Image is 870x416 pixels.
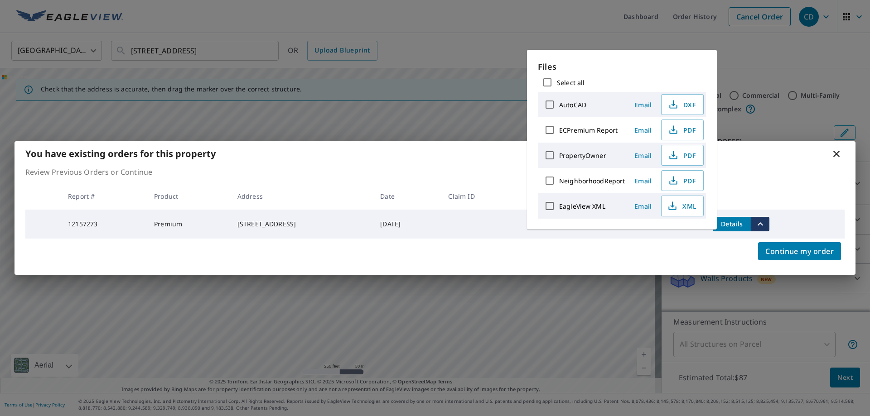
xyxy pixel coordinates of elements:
[521,183,598,210] th: Delivery
[441,183,521,210] th: Claim ID
[237,220,366,229] div: [STREET_ADDRESS]
[667,150,696,161] span: PDF
[557,78,585,87] label: Select all
[751,217,769,231] button: filesDropdownBtn-12157273
[632,151,654,160] span: Email
[559,202,605,210] label: EagleView XML
[632,202,654,210] span: Email
[661,94,704,115] button: DXF
[661,145,704,166] button: PDF
[147,183,230,210] th: Product
[628,148,657,163] button: Email
[667,175,696,186] span: PDF
[632,126,654,134] span: Email
[521,210,598,239] td: Regular
[628,174,657,188] button: Email
[628,199,657,213] button: Email
[661,170,704,191] button: PDF
[538,61,706,73] p: Files
[628,98,657,112] button: Email
[718,220,745,228] span: Details
[667,99,696,110] span: DXF
[758,242,841,260] button: Continue my order
[559,100,586,109] label: AutoCAD
[661,196,704,216] button: XML
[61,210,147,239] td: 12157273
[559,177,625,185] label: NeighborhoodReport
[61,183,147,210] th: Report #
[667,201,696,211] span: XML
[628,123,657,137] button: Email
[667,124,696,135] span: PDF
[25,167,845,177] p: Review Previous Orders or Continue
[373,183,441,210] th: Date
[632,177,654,185] span: Email
[373,210,441,239] td: [DATE]
[147,210,230,239] td: Premium
[559,126,618,134] label: ECPremium Report
[661,120,704,140] button: PDF
[632,100,654,109] span: Email
[765,245,834,258] span: Continue my order
[559,151,606,160] label: PropertyOwner
[713,217,751,231] button: detailsBtn-12157273
[230,183,373,210] th: Address
[25,148,216,160] b: You have existing orders for this property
